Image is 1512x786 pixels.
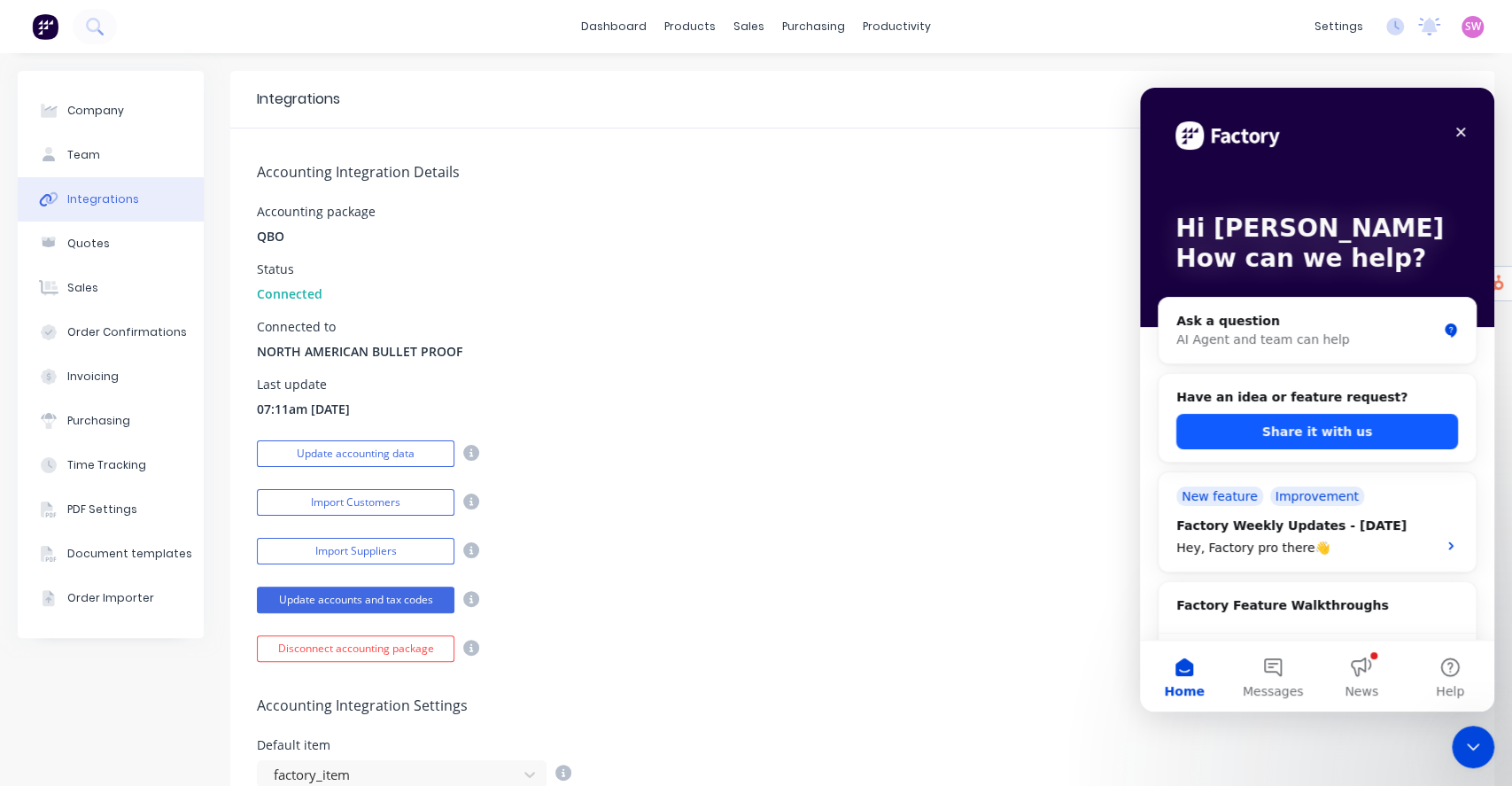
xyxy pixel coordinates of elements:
[1306,13,1372,40] div: settings
[257,697,1468,714] h5: Accounting Integration Settings
[257,635,454,662] button: Disconnect accounting package
[655,13,725,40] div: products
[1140,88,1494,712] iframe: Intercom live chat
[257,489,454,516] button: Import Customers
[572,13,655,40] a: dashboard
[257,227,284,245] span: QBO
[257,538,454,564] button: Import Suppliers
[18,576,204,620] button: Order Importer
[32,13,58,40] img: Factory
[67,280,98,296] div: Sales
[67,191,139,207] div: Integrations
[18,266,204,310] button: Sales
[18,222,204,266] button: Quotes
[67,502,137,518] div: PDF Settings
[257,263,322,276] div: Status
[67,369,119,385] div: Invoicing
[257,587,454,613] button: Update accounts and tax codes
[1452,726,1494,768] iframe: Intercom live chat
[257,164,1468,181] h5: Accounting Integration Details
[257,739,571,751] div: Default item
[67,590,154,606] div: Order Importer
[18,487,204,532] button: PDF Settings
[725,13,773,40] div: sales
[67,236,110,252] div: Quotes
[18,399,204,443] button: Purchasing
[18,133,204,177] button: Team
[257,440,454,467] button: Update accounting data
[257,400,350,418] span: 07:11am [DATE]
[257,206,376,218] div: Accounting package
[854,13,940,40] div: productivity
[1465,19,1481,35] span: SW
[18,310,204,354] button: Order Confirmations
[67,413,130,429] div: Purchasing
[257,342,462,361] span: NORTH AMERICAN BULLET PROOF
[773,13,854,40] div: purchasing
[18,532,204,576] button: Document templates
[67,457,146,473] div: Time Tracking
[67,103,124,119] div: Company
[18,443,204,487] button: Time Tracking
[257,284,322,303] span: Connected
[18,354,204,399] button: Invoicing
[257,378,350,391] div: Last update
[67,546,192,562] div: Document templates
[18,89,204,133] button: Company
[67,324,187,340] div: Order Confirmations
[67,147,100,163] div: Team
[18,177,204,222] button: Integrations
[257,89,340,110] div: Integrations
[257,321,462,333] div: Connected to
